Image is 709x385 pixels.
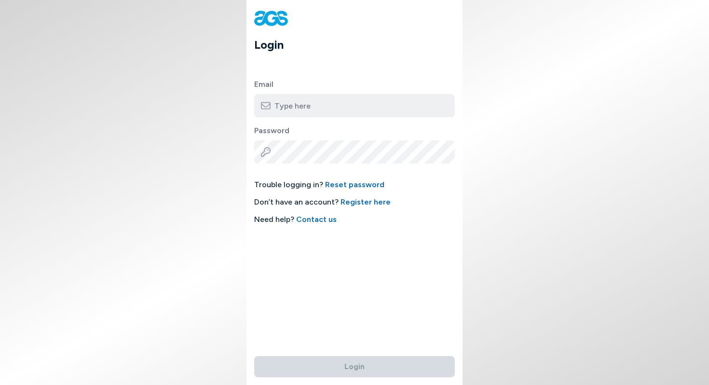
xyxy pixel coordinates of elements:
a: Contact us [296,215,337,224]
h1: Login [254,36,463,54]
label: Email [254,79,455,90]
a: Reset password [325,180,384,189]
label: Password [254,125,455,137]
span: Need help? [254,214,455,225]
span: Don’t have an account? [254,196,455,208]
input: Type here [254,94,455,117]
a: Register here [341,197,391,206]
button: Login [254,356,455,377]
span: Trouble logging in? [254,179,455,191]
